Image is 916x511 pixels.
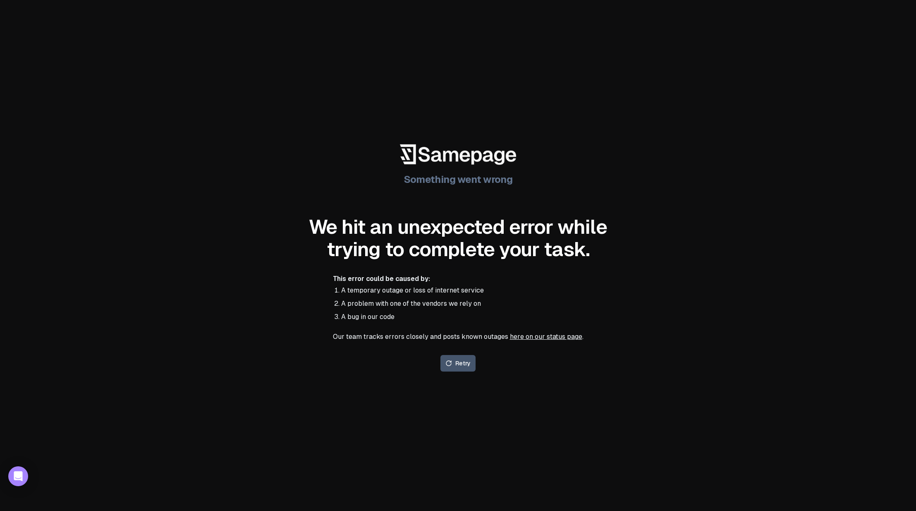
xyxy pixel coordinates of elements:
p: This error could be caused by: [333,274,584,284]
li: A bug in our code [341,312,584,322]
li: A problem with one of the vendors we rely on [341,299,584,309]
li: A temporary outage or loss of internet service [341,285,584,295]
a: here on our status page [510,333,582,341]
button: Retry [440,355,476,372]
img: Samepage [395,139,521,170]
div: We hit an unexpected error while trying to complete your task. [294,216,622,261]
div: Open Intercom Messenger [8,466,28,486]
p: Our team tracks errors closely and posts known outages . [333,332,584,342]
div: Something went wrong [395,170,521,190]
